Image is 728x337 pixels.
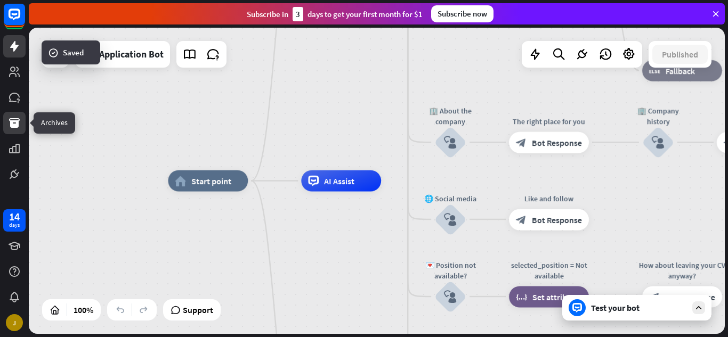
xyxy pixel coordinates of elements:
i: block_bot_response [516,137,527,147]
div: Job Application Bot [82,41,164,68]
div: 💌 Position not available? [418,259,482,281]
div: 14 [9,212,20,221]
i: block_bot_response [516,214,527,225]
div: 100% [70,301,96,318]
i: block_user_input [444,290,457,303]
i: block_user_input [444,136,457,149]
div: The right place for you [501,116,597,126]
div: 🏢 About the company [418,105,482,126]
div: Subscribe now [431,5,494,22]
span: Support [183,301,213,318]
div: selected_position = Not available [501,259,597,281]
i: block_set_attribute [516,291,527,302]
span: Saved [63,47,84,58]
span: AI Assist [324,176,354,186]
i: success [48,47,59,58]
div: J [6,314,23,331]
div: Subscribe in days to get your first month for $1 [247,7,423,21]
div: days [9,221,20,229]
i: block_user_input [444,213,457,226]
div: 3 [293,7,303,21]
div: Like and follow [501,193,597,203]
a: 14 days [3,209,26,232]
i: home_2 [175,176,186,186]
span: Start point [191,176,231,186]
div: 🌐 Social media [418,193,482,203]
